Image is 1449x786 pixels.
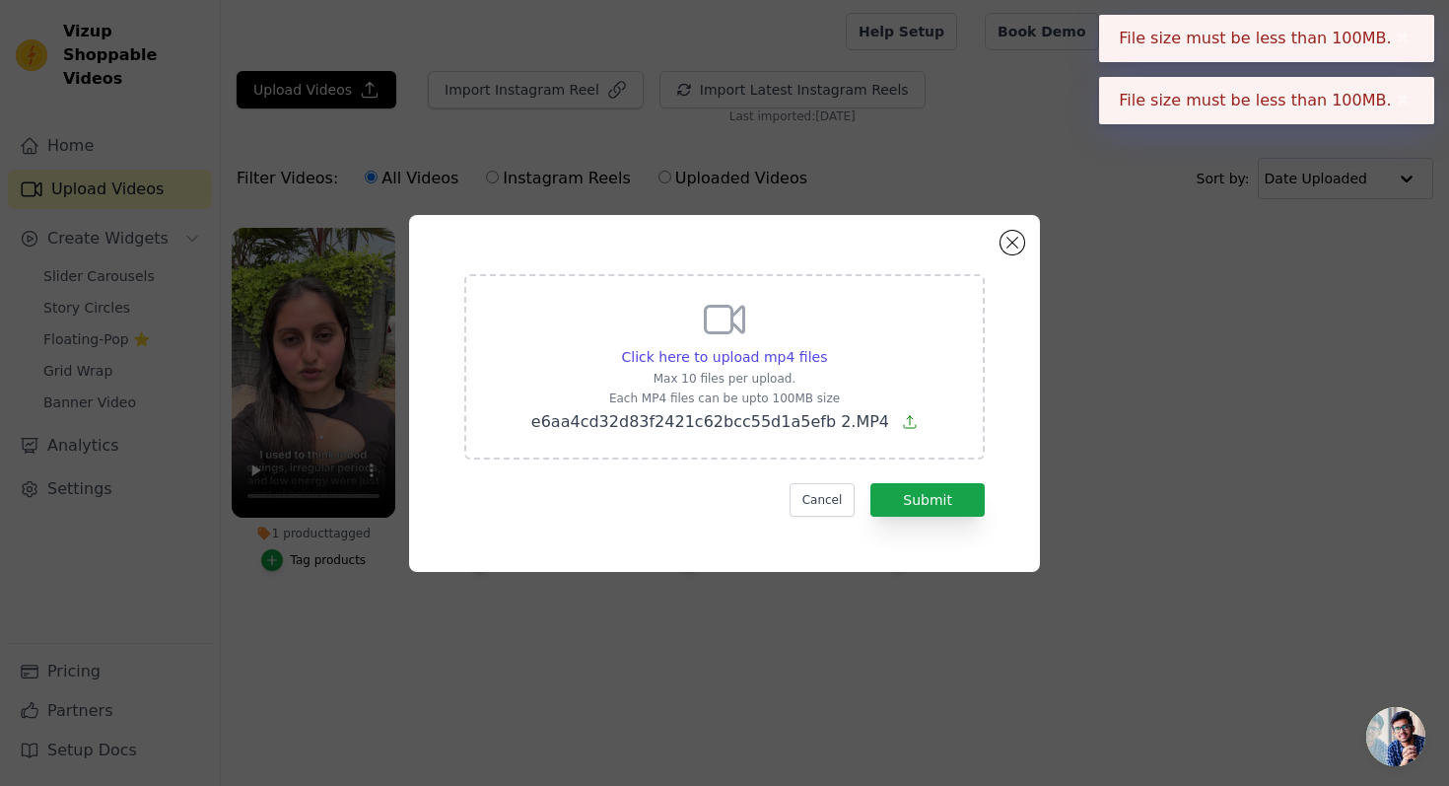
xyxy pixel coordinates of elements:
div: File size must be less than 100MB. [1099,77,1434,124]
button: Close [1392,89,1414,112]
button: Submit [870,483,985,517]
button: Close modal [1000,231,1024,254]
button: Cancel [790,483,856,517]
p: Max 10 files per upload. [531,371,918,387]
a: Open chat [1366,707,1425,766]
span: Click here to upload mp4 files [622,349,828,365]
span: e6aa4cd32d83f2421c62bcc55d1a5efb 2.MP4 [531,412,889,431]
div: File size must be less than 100MB. [1099,15,1434,62]
button: Close [1392,27,1414,50]
p: Each MP4 files can be upto 100MB size [531,391,918,406]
